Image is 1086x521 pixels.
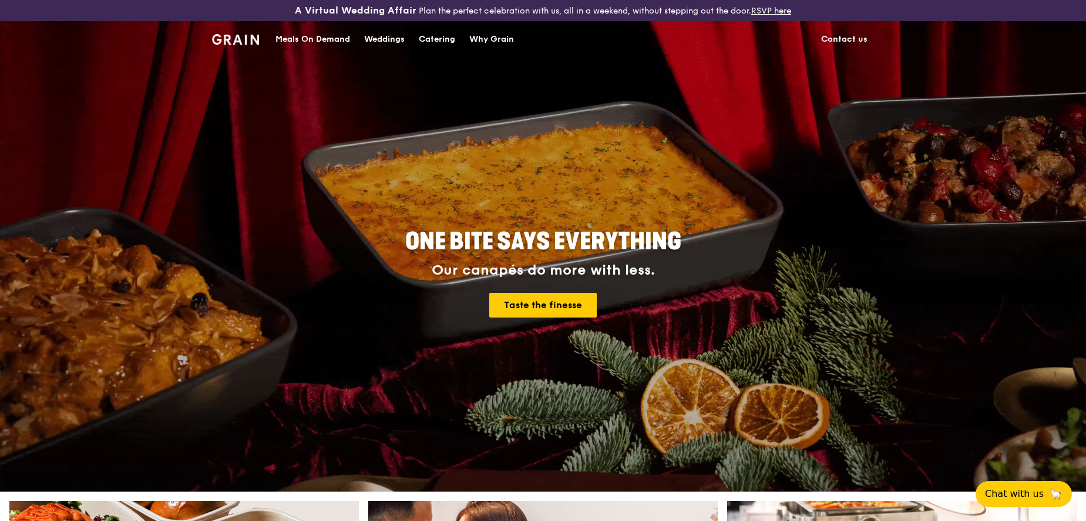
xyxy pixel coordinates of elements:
[332,262,755,279] div: Our canapés do more with less.
[419,22,455,57] div: Catering
[275,22,350,57] div: Meals On Demand
[1048,487,1063,501] span: 🦙
[469,22,514,57] div: Why Grain
[212,34,260,45] img: Grain
[751,6,791,16] a: RSVP here
[295,5,416,16] h3: A Virtual Wedding Affair
[212,21,260,56] a: GrainGrain
[462,22,521,57] a: Why Grain
[412,22,462,57] a: Catering
[357,22,412,57] a: Weddings
[976,481,1072,507] button: Chat with us🦙
[405,228,681,256] span: ONE BITE SAYS EVERYTHING
[814,22,875,57] a: Contact us
[205,5,882,16] div: Plan the perfect celebration with us, all in a weekend, without stepping out the door.
[364,22,405,57] div: Weddings
[985,487,1044,501] span: Chat with us
[489,293,597,318] a: Taste the finesse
